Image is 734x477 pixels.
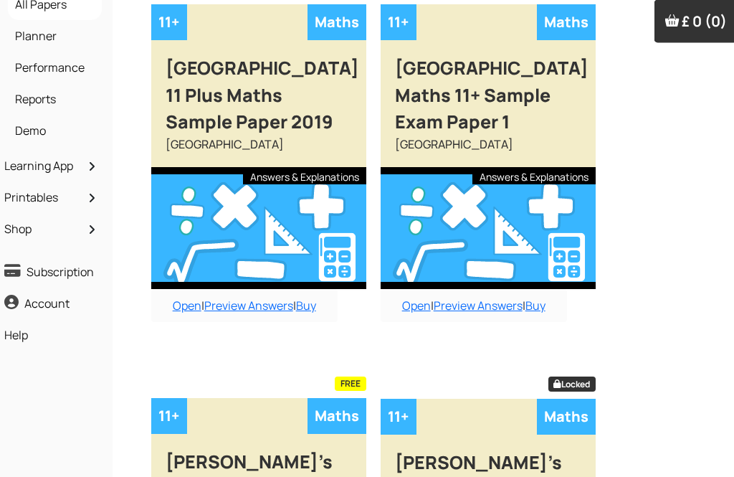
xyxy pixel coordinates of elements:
[152,5,188,41] div: 11+
[308,399,367,435] div: Maths
[12,24,99,49] a: Planner
[1,186,103,210] a: Printables
[152,41,367,136] div: [GEOGRAPHIC_DATA] 11 Plus Maths Sample Paper 2019
[381,5,417,41] div: 11+
[381,290,568,323] div: | |
[152,290,338,323] div: | |
[1,154,103,179] a: Learning App
[1,323,103,348] a: Help
[1,292,103,316] a: Account
[173,298,202,314] a: Open
[381,400,417,435] div: 11+
[549,377,596,392] span: Locked
[152,136,367,168] div: [GEOGRAPHIC_DATA]
[665,14,680,28] img: Your items in the shopping basket
[549,376,596,392] a: Click to buy
[526,298,546,314] a: Buy
[381,41,596,136] div: [GEOGRAPHIC_DATA] Maths 11+ Sample Exam Paper 1
[381,136,596,168] div: [GEOGRAPHIC_DATA]
[152,399,188,435] div: 11+
[308,5,367,41] div: Maths
[12,119,99,143] a: Demo
[205,298,294,314] a: Preview Answers
[335,377,367,392] span: FREE
[244,168,367,185] div: Answers & Explanations
[1,260,103,285] a: Subscription
[434,298,523,314] a: Preview Answers
[538,5,596,41] div: Maths
[297,298,317,314] a: Buy
[682,11,727,31] span: £ 0 (0)
[12,88,99,112] a: Reports
[473,168,596,185] div: Answers & Explanations
[538,400,596,435] div: Maths
[12,56,99,80] a: Performance
[1,217,103,242] a: Shop
[403,298,432,314] a: Open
